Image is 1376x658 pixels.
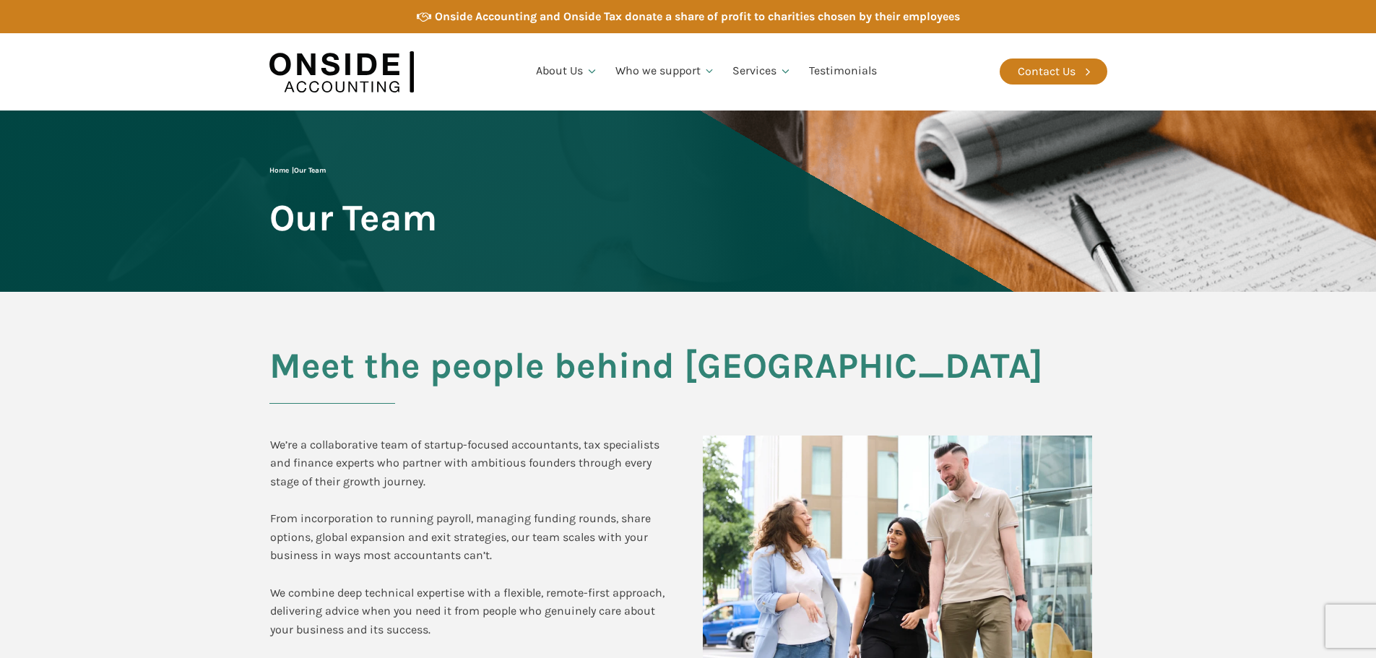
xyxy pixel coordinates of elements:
[269,166,289,175] a: Home
[435,7,960,26] div: Onside Accounting and Onside Tax donate a share of profit to charities chosen by their employees
[269,346,1107,404] h2: Meet the people behind [GEOGRAPHIC_DATA]
[800,47,886,96] a: Testimonials
[527,47,607,96] a: About Us
[294,166,326,175] span: Our Team
[269,166,326,175] span: |
[269,198,437,238] span: Our Team
[269,44,414,100] img: Onside Accounting
[1000,59,1107,85] a: Contact Us
[724,47,800,96] a: Services
[607,47,724,96] a: Who we support
[1018,62,1076,81] div: Contact Us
